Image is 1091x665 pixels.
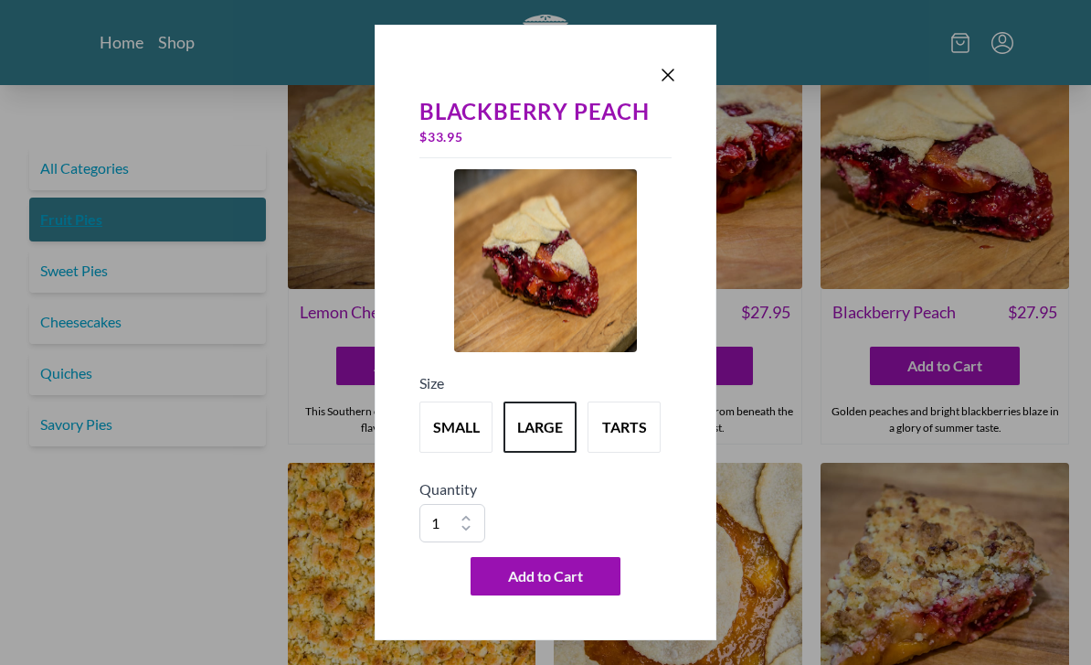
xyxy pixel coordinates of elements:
[503,402,577,453] button: Variant Swatch
[657,64,679,86] button: Close panel
[508,565,583,587] span: Add to Cart
[419,124,672,150] div: $ 33.95
[588,402,661,453] button: Variant Swatch
[454,169,637,352] img: Product Image
[471,557,620,595] button: Add to Cart
[419,99,672,124] div: Blackberry Peach
[419,372,672,394] h5: Size
[454,169,637,358] a: Product Image
[419,478,672,500] h5: Quantity
[419,402,493,453] button: Variant Swatch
